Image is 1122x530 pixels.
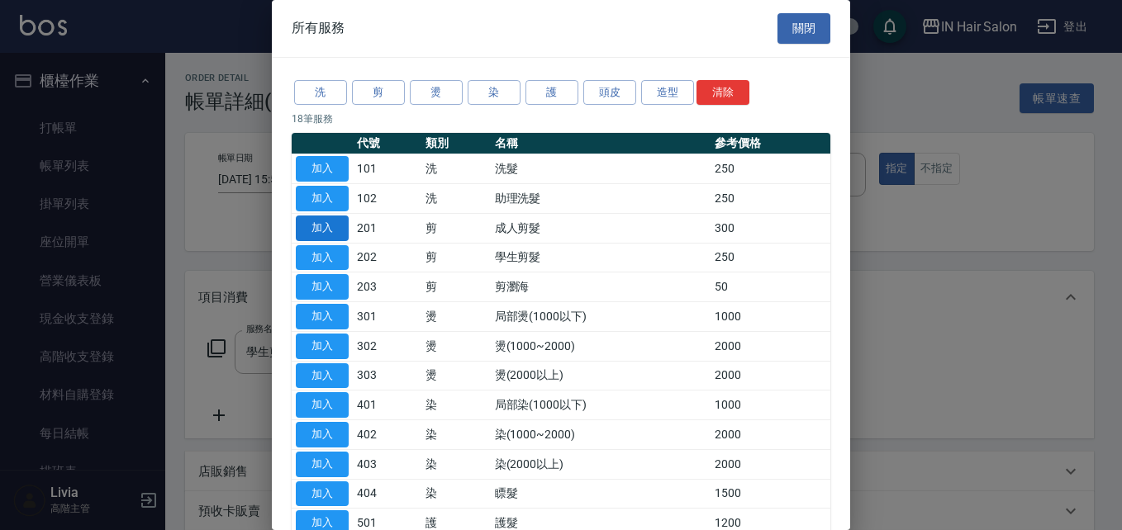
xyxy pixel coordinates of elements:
[491,361,711,390] td: 燙(2000以上)
[353,184,421,214] td: 102
[491,449,711,479] td: 染(2000以上)
[353,213,421,243] td: 201
[491,390,711,420] td: 局部染(1000以下)
[491,133,711,154] th: 名稱
[353,479,421,509] td: 404
[421,154,490,184] td: 洗
[711,133,830,154] th: 參考價格
[296,392,349,418] button: 加入
[410,80,463,106] button: 燙
[353,331,421,361] td: 302
[296,186,349,211] button: 加入
[421,390,490,420] td: 染
[296,422,349,447] button: 加入
[421,331,490,361] td: 燙
[353,302,421,332] td: 301
[468,80,521,106] button: 染
[296,215,349,241] button: 加入
[421,479,490,509] td: 染
[421,449,490,479] td: 染
[491,420,711,450] td: 染(1000~2000)
[421,133,490,154] th: 類別
[421,184,490,214] td: 洗
[491,184,711,214] td: 助理洗髮
[711,154,830,184] td: 250
[296,452,349,477] button: 加入
[296,156,349,182] button: 加入
[696,80,749,106] button: 清除
[353,243,421,272] td: 202
[296,304,349,329] button: 加入
[296,334,349,359] button: 加入
[292,20,345,36] span: 所有服務
[491,213,711,243] td: 成人剪髮
[352,80,405,106] button: 剪
[421,272,490,302] td: 剪
[525,80,578,106] button: 護
[292,111,830,126] p: 18 筆服務
[711,243,830,272] td: 250
[421,361,490,390] td: 燙
[711,272,830,302] td: 50
[294,80,347,106] button: 洗
[711,213,830,243] td: 300
[421,302,490,332] td: 燙
[491,154,711,184] td: 洗髮
[353,449,421,479] td: 403
[353,272,421,302] td: 203
[491,243,711,272] td: 學生剪髮
[296,363,349,389] button: 加入
[353,154,421,184] td: 101
[711,479,830,509] td: 1500
[353,361,421,390] td: 303
[491,479,711,509] td: 瞟髮
[296,481,349,507] button: 加入
[491,302,711,332] td: 局部燙(1000以下)
[296,245,349,271] button: 加入
[711,331,830,361] td: 2000
[711,184,830,214] td: 250
[711,390,830,420] td: 1000
[711,420,830,450] td: 2000
[491,272,711,302] td: 剪瀏海
[421,243,490,272] td: 剪
[711,302,830,332] td: 1000
[641,80,694,106] button: 造型
[353,390,421,420] td: 401
[353,420,421,450] td: 402
[421,213,490,243] td: 剪
[491,331,711,361] td: 燙(1000~2000)
[711,361,830,390] td: 2000
[583,80,636,106] button: 頭皮
[421,420,490,450] td: 染
[353,133,421,154] th: 代號
[711,449,830,479] td: 2000
[296,274,349,300] button: 加入
[777,13,830,44] button: 關閉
